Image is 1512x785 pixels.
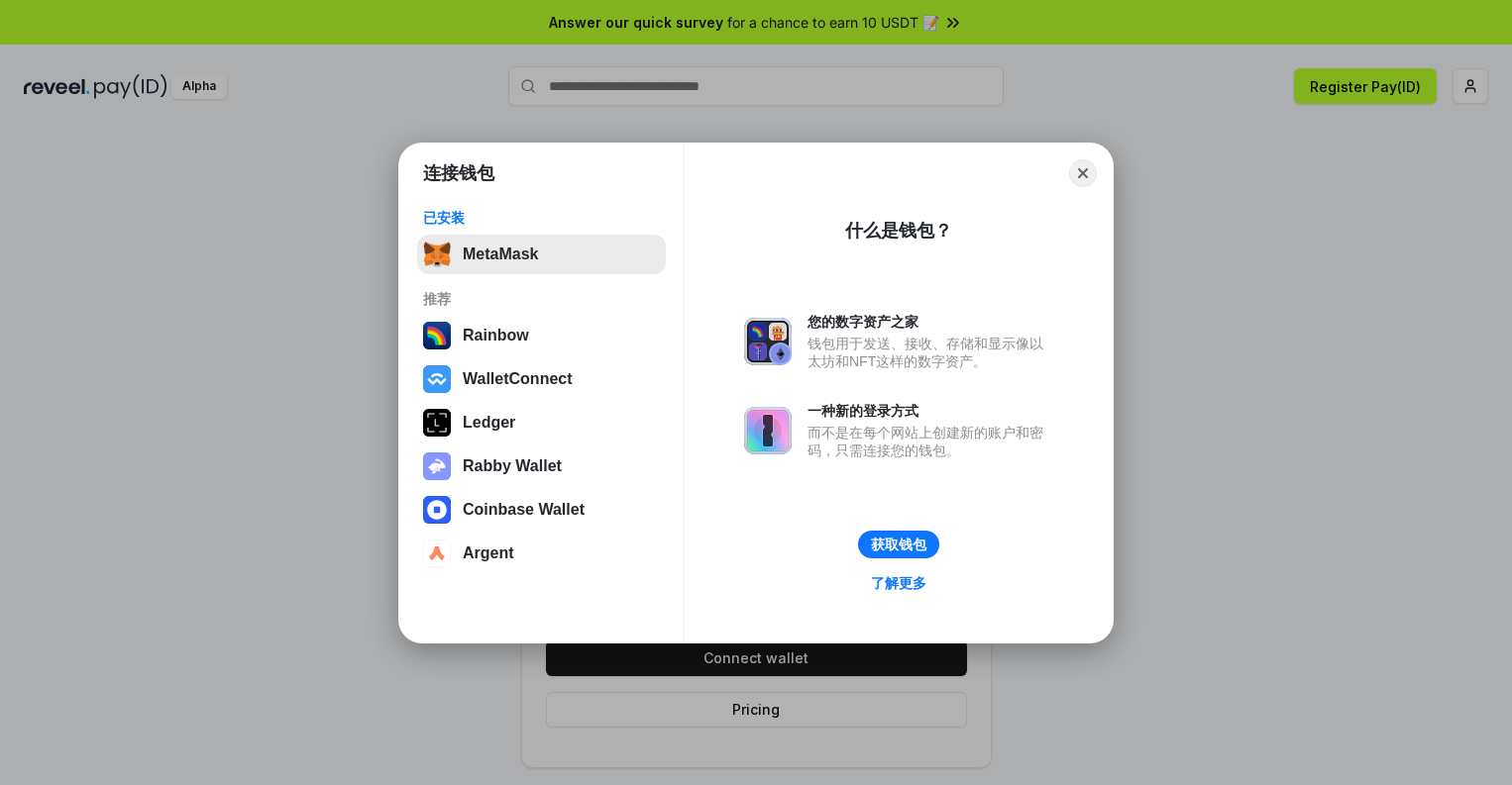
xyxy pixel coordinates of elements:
div: Ledger [463,414,515,432]
div: 了解更多 [871,574,926,592]
a: 了解更多 [859,570,938,596]
img: svg+xml,%3Csvg%20xmlns%3D%22http%3A%2F%2Fwww.w3.org%2F2000%2Fsvg%22%20fill%3D%22none%22%20viewBox... [744,407,792,454]
button: Close [1069,159,1097,187]
button: Ledger [417,403,666,442]
button: Rainbow [417,316,666,355]
button: 获取钱包 [858,531,939,558]
img: svg+xml,%3Csvg%20width%3D%2228%22%20height%3D%2228%22%20viewBox%3D%220%200%2028%2028%22%20fill%3D... [423,365,451,393]
img: svg+xml,%3Csvg%20width%3D%2228%22%20height%3D%2228%22%20viewBox%3D%220%200%2028%2028%22%20fill%3D... [423,540,451,567]
img: svg+xml,%3Csvg%20xmlns%3D%22http%3A%2F%2Fwww.w3.org%2F2000%2Fsvg%22%20width%3D%2228%22%20height%3... [423,409,451,437]
div: MetaMask [463,245,538,263]
div: WalletConnect [463,370,573,388]
div: Rainbow [463,327,529,344]
button: WalletConnect [417,359,666,399]
button: Coinbase Wallet [417,490,666,530]
div: Rabby Wallet [463,457,562,475]
button: Rabby Wallet [417,446,666,486]
img: svg+xml,%3Csvg%20width%3D%22120%22%20height%3D%22120%22%20viewBox%3D%220%200%20120%20120%22%20fil... [423,322,451,349]
img: svg+xml,%3Csvg%20xmlns%3D%22http%3A%2F%2Fwww.w3.org%2F2000%2Fsvg%22%20fill%3D%22none%22%20viewBox... [423,452,451,480]
img: svg+xml,%3Csvg%20fill%3D%22none%22%20height%3D%2233%22%20viewBox%3D%220%200%2035%2033%22%20width%... [423,241,451,268]
div: 一种新的登录方式 [808,402,1053,420]
img: svg+xml,%3Csvg%20width%3D%2228%22%20height%3D%2228%22%20viewBox%3D%220%200%2028%2028%22%20fill%3D... [423,496,451,524]
div: 而不是在每个网站上创建新的账户和密码，只需连接您的钱包。 [808,424,1053,459]
h1: 连接钱包 [423,161,494,185]
div: 推荐 [423,290,660,308]
div: 已安装 [423,209,660,227]
img: svg+xml,%3Csvg%20xmlns%3D%22http%3A%2F%2Fwww.w3.org%2F2000%2Fsvg%22%20fill%3D%22none%22%20viewBox... [744,318,792,365]
div: 获取钱包 [871,536,926,553]
button: Argent [417,534,666,573]
div: 您的数字资产之家 [808,313,1053,331]
div: Argent [463,544,514,562]
div: 什么是钱包？ [845,219,952,243]
div: Coinbase Wallet [463,501,585,519]
button: MetaMask [417,235,666,274]
div: 钱包用于发送、接收、存储和显示像以太坊和NFT这样的数字资产。 [808,335,1053,370]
